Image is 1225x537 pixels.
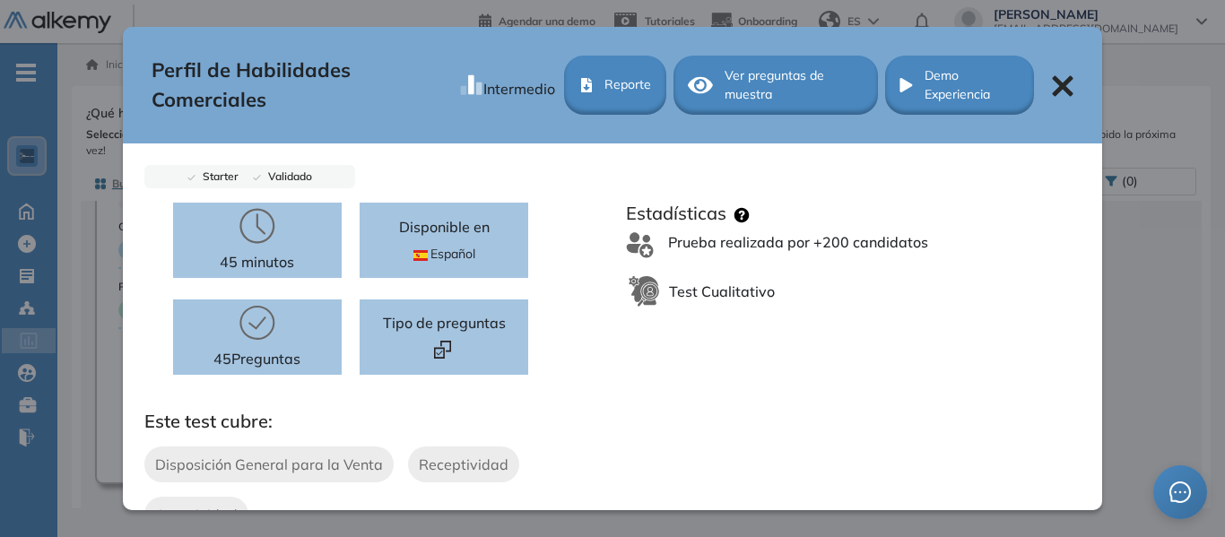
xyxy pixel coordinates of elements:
h3: Estadísticas [626,203,726,224]
p: 45 minutos [220,251,294,273]
span: Receptividad [419,454,508,475]
span: Español [413,245,475,264]
span: Prueba realizada por +200 candidatos [668,231,928,259]
span: Perfil de Habilidades Comerciales [152,56,452,115]
button: Reporte [564,56,666,115]
p: 45 Preguntas [213,348,300,369]
div: Intermedio [483,71,555,100]
img: ESP [413,250,428,261]
span: Reporte [604,75,651,94]
span: message [1169,481,1191,503]
span: Ver preguntas de muestra [725,66,864,104]
span: Agresividad [155,504,238,525]
span: Test Cualitativo [669,281,775,302]
span: Starter [195,169,239,183]
span: Validado [261,169,312,183]
span: Tipo de preguntas [383,312,506,333]
h3: Este test cubre: [144,411,612,432]
p: Disponible en [399,216,490,238]
span: Disposición General para la Venta [155,454,383,475]
span: Demo Experiencia [925,66,1020,104]
img: Format test logo [434,341,451,358]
